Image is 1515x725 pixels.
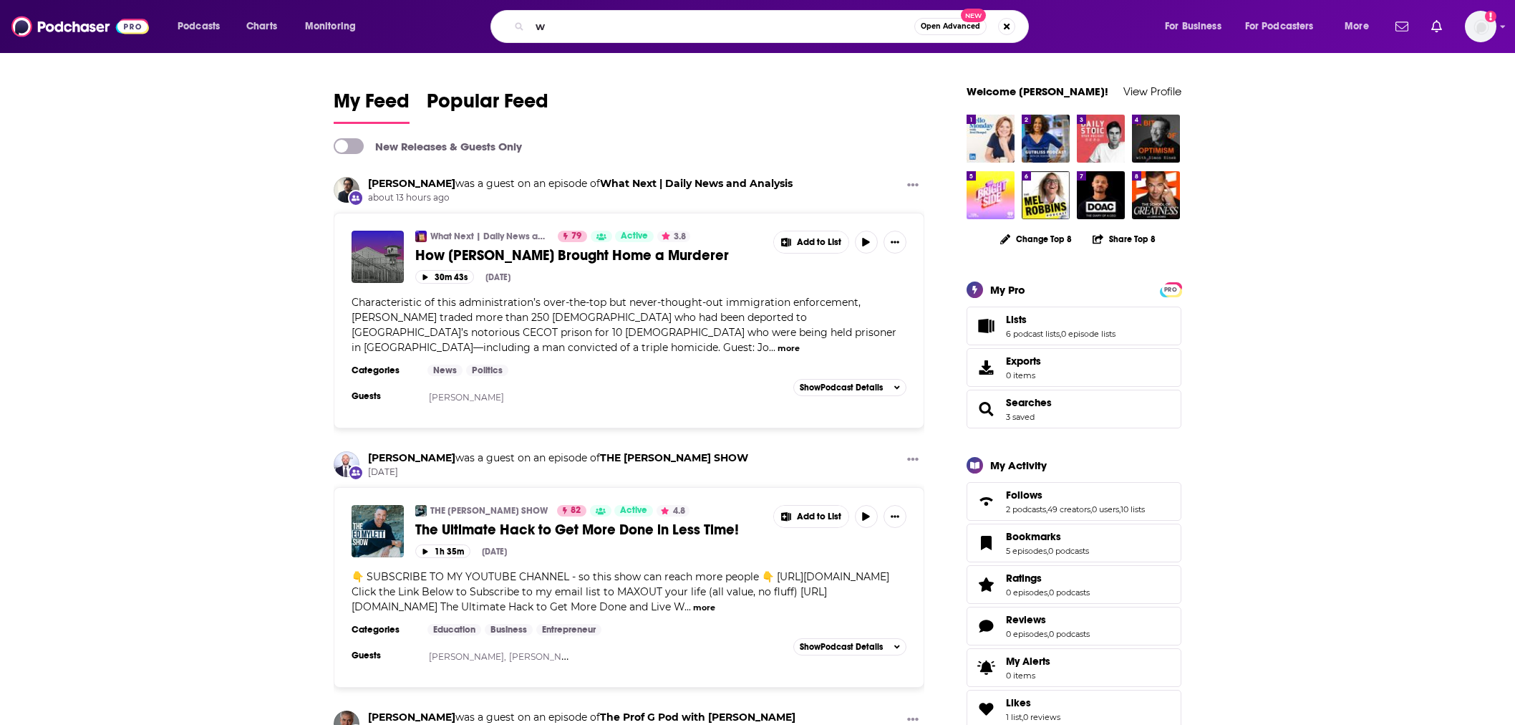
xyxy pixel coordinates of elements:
[1465,11,1496,42] img: User Profile
[967,85,1108,98] a: Welcome [PERSON_NAME]!
[368,177,455,190] a: Jonathan Blitzer
[352,365,416,376] h3: Categories
[967,524,1181,562] span: Bookmarks
[485,272,510,282] div: [DATE]
[600,177,793,190] a: What Next | Daily News and Analysis
[168,15,238,38] button: open menu
[1132,115,1180,163] img: A Bit of Optimism
[1006,489,1042,501] span: Follows
[1006,530,1089,543] a: Bookmarks
[1245,16,1314,37] span: For Podcasters
[246,16,277,37] span: Charts
[1006,530,1061,543] span: Bookmarks
[509,651,586,662] a: [PERSON_NAME],
[1006,329,1060,339] a: 6 podcast lists
[1465,11,1496,42] button: Show profile menu
[1165,16,1221,37] span: For Business
[992,230,1080,248] button: Change Top 8
[967,171,1015,219] img: The Bright Side
[1006,572,1042,585] span: Ratings
[427,624,481,635] a: Education
[800,642,883,652] span: Show Podcast Details
[334,177,359,203] img: Jonathan Blitzer
[334,451,359,477] img: James Clear
[1006,396,1052,409] a: Searches
[1123,85,1181,98] a: View Profile
[1049,629,1090,639] a: 0 podcasts
[1077,171,1125,219] img: The Diary Of A CEO with Steven Bartlett
[1426,14,1448,39] a: Show notifications dropdown
[557,505,586,517] a: 82
[305,16,356,37] span: Monitoring
[430,231,548,242] a: What Next | Daily News and Analysis
[1092,504,1119,514] a: 0 users
[352,231,404,283] img: How Trump Brought Home a Murderer
[1132,171,1180,219] img: The School of Greatness
[793,379,906,396] button: ShowPodcast Details
[352,624,416,635] h3: Categories
[1077,115,1125,163] img: The Daily Stoic
[884,505,906,528] button: Show More Button
[1236,15,1335,38] button: open menu
[600,711,795,724] a: The Prof G Pod with Scott Galloway
[1465,11,1496,42] span: Logged in as hmill
[334,89,410,122] span: My Feed
[1155,15,1239,38] button: open menu
[352,505,404,557] a: The Ultimate Hack to Get More Done in Less Time!
[972,658,1000,678] span: My Alerts
[427,89,548,122] span: Popular Feed
[972,399,1000,419] a: Searches
[1006,546,1047,556] a: 5 episodes
[1047,504,1090,514] a: 49 creators
[415,544,470,558] button: 1h 35m
[972,575,1000,595] a: Ratings
[1006,313,1115,326] a: Lists
[1006,655,1050,668] span: My Alerts
[1162,283,1179,294] a: PRO
[368,711,795,724] h3: was a guest on an episode of
[967,390,1181,428] span: Searches
[1006,572,1090,585] a: Ratings
[415,246,763,264] a: How [PERSON_NAME] Brought Home a Murderer
[884,231,906,254] button: Show More Button
[415,231,427,242] img: What Next | Daily News and Analysis
[1485,11,1496,22] svg: Add a profile image
[901,451,924,469] button: Show More Button
[657,505,689,517] button: 4.8
[352,570,889,613] span: 👇 SUBSCRIBE TO MY YOUTUBE CHANNEL - so this show can reach more people 👇 [URL][DOMAIN_NAME] Click...
[352,296,896,354] span: Characteristic of this administration’s over-the-top but never-thought-out immigration enforcemen...
[774,231,848,253] button: Show More Button
[693,602,715,614] button: more
[1006,504,1046,514] a: 2 podcasts
[1022,712,1023,722] span: ,
[621,229,648,244] span: Active
[1022,115,1070,163] img: The Gutbliss Podcast
[571,504,581,518] span: 82
[1006,370,1041,380] span: 0 items
[466,365,508,376] a: Politics
[990,458,1047,472] div: My Activity
[1006,613,1046,626] span: Reviews
[415,246,729,264] span: How [PERSON_NAME] Brought Home a Murderer
[972,491,1000,512] a: Follows
[961,9,987,22] span: New
[1006,313,1027,326] span: Lists
[967,482,1181,521] span: Follows
[769,341,775,354] span: ...
[1006,587,1047,597] a: 0 episodes
[415,521,763,539] a: The Ultimate Hack to Get More Done in Less Time!
[1092,225,1156,253] button: Share Top 8
[967,607,1181,645] span: Reviews
[295,15,374,38] button: open menu
[1022,171,1070,219] img: The Mel Robbins Podcast
[1006,696,1060,709] a: Likes
[657,231,690,242] button: 3.8
[504,10,1042,43] div: Search podcasts, credits, & more...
